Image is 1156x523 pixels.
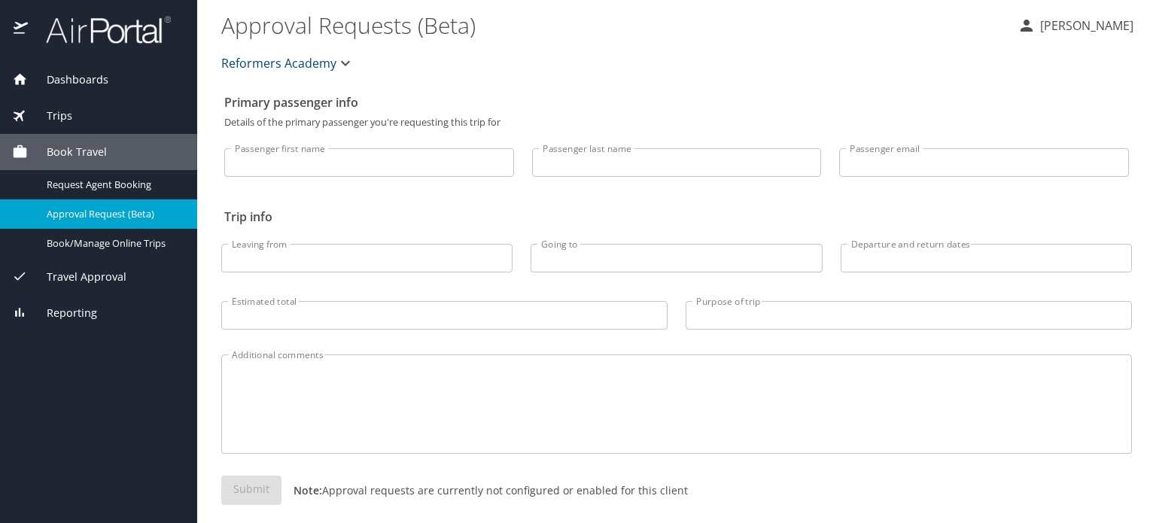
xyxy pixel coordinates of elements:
[224,117,1129,127] p: Details of the primary passenger you're requesting this trip for
[28,108,72,124] span: Trips
[221,53,336,74] span: Reformers Academy
[14,15,29,44] img: icon-airportal.png
[224,90,1129,114] h2: Primary passenger info
[47,207,179,221] span: Approval Request (Beta)
[29,15,171,44] img: airportal-logo.png
[47,178,179,192] span: Request Agent Booking
[28,305,97,321] span: Reporting
[215,48,360,78] button: Reformers Academy
[28,71,108,88] span: Dashboards
[28,144,107,160] span: Book Travel
[28,269,126,285] span: Travel Approval
[221,2,1005,48] h1: Approval Requests (Beta)
[294,483,322,497] strong: Note:
[281,482,688,498] p: Approval requests are currently not configured or enabled for this client
[224,205,1129,229] h2: Trip info
[1011,12,1139,39] button: [PERSON_NAME]
[1036,17,1133,35] p: [PERSON_NAME]
[47,236,179,251] span: Book/Manage Online Trips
